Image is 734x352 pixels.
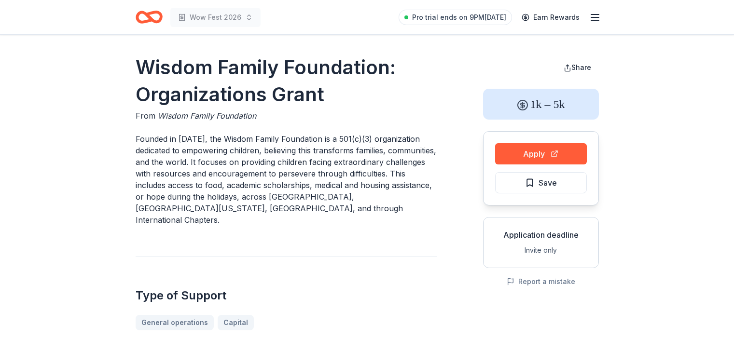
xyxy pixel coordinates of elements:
[136,110,437,122] div: From
[539,176,557,189] span: Save
[483,89,599,120] div: 1k – 5k
[399,10,512,25] a: Pro trial ends on 9PM[DATE]
[158,111,256,121] span: Wisdom Family Foundation
[495,143,587,164] button: Apply
[412,12,506,23] span: Pro trial ends on 9PM[DATE]
[136,6,163,28] a: Home
[516,9,585,26] a: Earn Rewards
[571,63,591,71] span: Share
[170,8,261,27] button: Wow Fest 2026
[136,315,214,330] a: General operations
[491,229,591,241] div: Application deadline
[190,12,241,23] span: Wow Fest 2026
[136,133,437,226] p: Founded in [DATE], the Wisdom Family Foundation is a 501(c)(3) organization dedicated to empoweri...
[136,288,437,303] h2: Type of Support
[507,276,575,287] button: Report a mistake
[495,172,587,193] button: Save
[136,54,437,108] h1: Wisdom Family Foundation: Organizations Grant
[491,244,591,256] div: Invite only
[556,58,599,77] button: Share
[218,315,254,330] a: Capital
